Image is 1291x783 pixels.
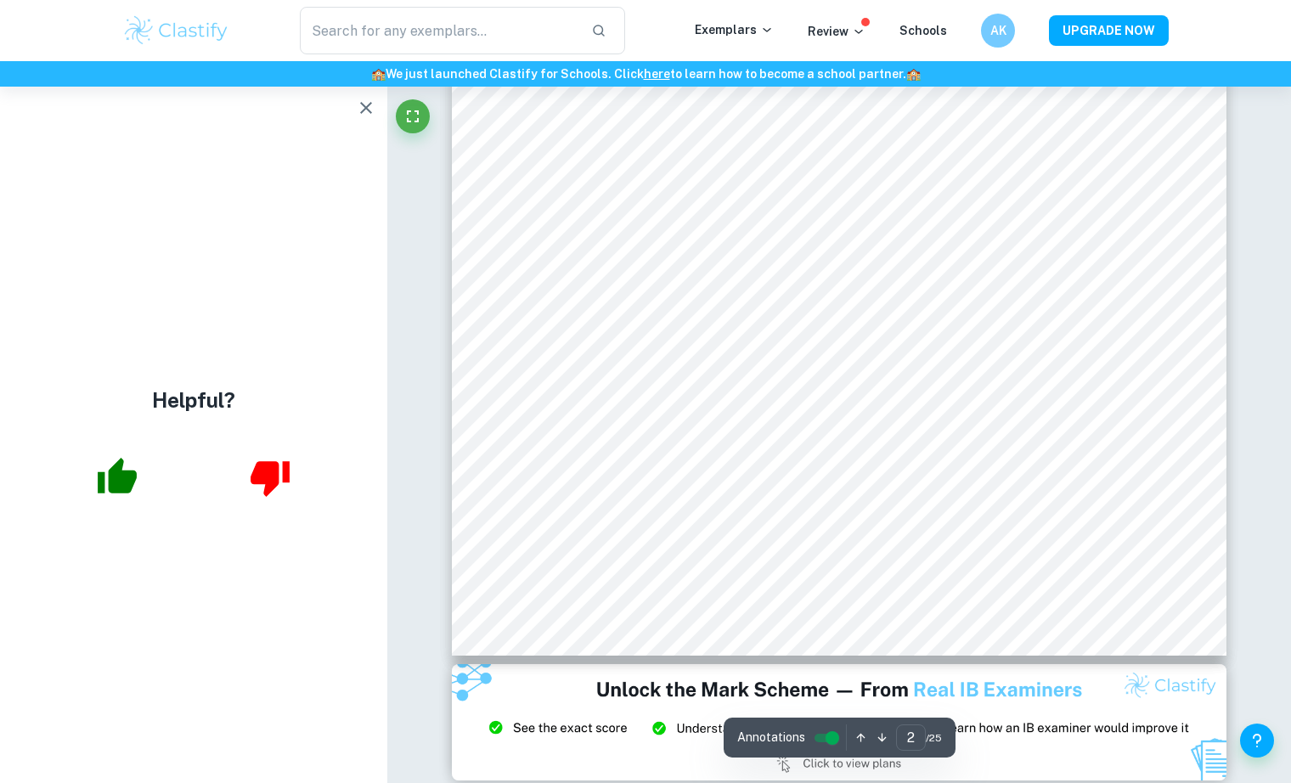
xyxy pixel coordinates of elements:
[981,14,1015,48] button: AK
[122,14,230,48] img: Clastify logo
[695,20,774,39] p: Exemplars
[371,67,386,81] span: 🏫
[899,24,947,37] a: Schools
[396,99,430,133] button: Fullscreen
[452,664,1226,780] img: Ad
[906,67,921,81] span: 🏫
[3,65,1288,83] h6: We just launched Clastify for Schools. Click to learn how to become a school partner.
[644,67,670,81] a: here
[1240,724,1274,758] button: Help and Feedback
[926,730,942,746] span: / 25
[989,21,1008,40] h6: AK
[1049,15,1169,46] button: UPGRADE NOW
[152,385,235,415] h4: Helpful?
[300,7,578,54] input: Search for any exemplars...
[737,729,805,746] span: Annotations
[808,22,865,41] p: Review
